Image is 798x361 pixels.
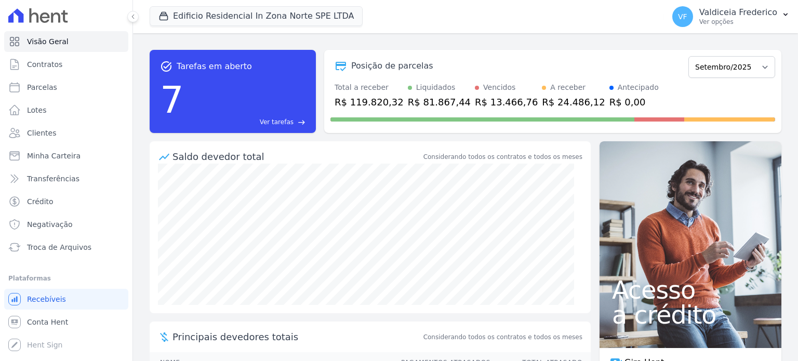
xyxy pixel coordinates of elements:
span: Transferências [27,173,79,184]
span: Contratos [27,59,62,70]
span: Negativação [27,219,73,230]
button: Edificio Residencial In Zona Norte SPE LTDA [150,6,363,26]
div: Liquidados [416,82,456,93]
a: Clientes [4,123,128,143]
div: R$ 0,00 [609,95,659,109]
span: Ver tarefas [260,117,294,127]
a: Parcelas [4,77,128,98]
div: Antecipado [618,82,659,93]
div: Posição de parcelas [351,60,433,72]
div: R$ 119.820,32 [335,95,404,109]
a: Conta Hent [4,312,128,332]
div: R$ 13.466,76 [475,95,538,109]
div: R$ 81.867,44 [408,95,471,109]
a: Minha Carteira [4,145,128,166]
span: Recebíveis [27,294,66,304]
p: Ver opções [699,18,777,26]
span: Lotes [27,105,47,115]
span: Troca de Arquivos [27,242,91,252]
a: Contratos [4,54,128,75]
a: Negativação [4,214,128,235]
a: Visão Geral [4,31,128,52]
div: A receber [550,82,586,93]
span: a crédito [612,302,769,327]
span: east [298,118,305,126]
a: Recebíveis [4,289,128,310]
div: Plataformas [8,272,124,285]
span: Minha Carteira [27,151,81,161]
div: R$ 24.486,12 [542,95,605,109]
div: Saldo devedor total [172,150,421,164]
a: Lotes [4,100,128,121]
span: Crédito [27,196,54,207]
span: Parcelas [27,82,57,92]
span: Clientes [27,128,56,138]
span: Considerando todos os contratos e todos os meses [423,332,582,342]
p: Valdiceia Frederico [699,7,777,18]
span: Principais devedores totais [172,330,421,344]
span: Visão Geral [27,36,69,47]
div: Total a receber [335,82,404,93]
a: Transferências [4,168,128,189]
div: Considerando todos os contratos e todos os meses [423,152,582,162]
span: VF [678,13,687,20]
a: Ver tarefas east [188,117,305,127]
div: 7 [160,73,184,127]
span: Tarefas em aberto [177,60,252,73]
div: Vencidos [483,82,515,93]
a: Troca de Arquivos [4,237,128,258]
span: task_alt [160,60,172,73]
span: Conta Hent [27,317,68,327]
a: Crédito [4,191,128,212]
button: VF Valdiceia Frederico Ver opções [664,2,798,31]
span: Acesso [612,277,769,302]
